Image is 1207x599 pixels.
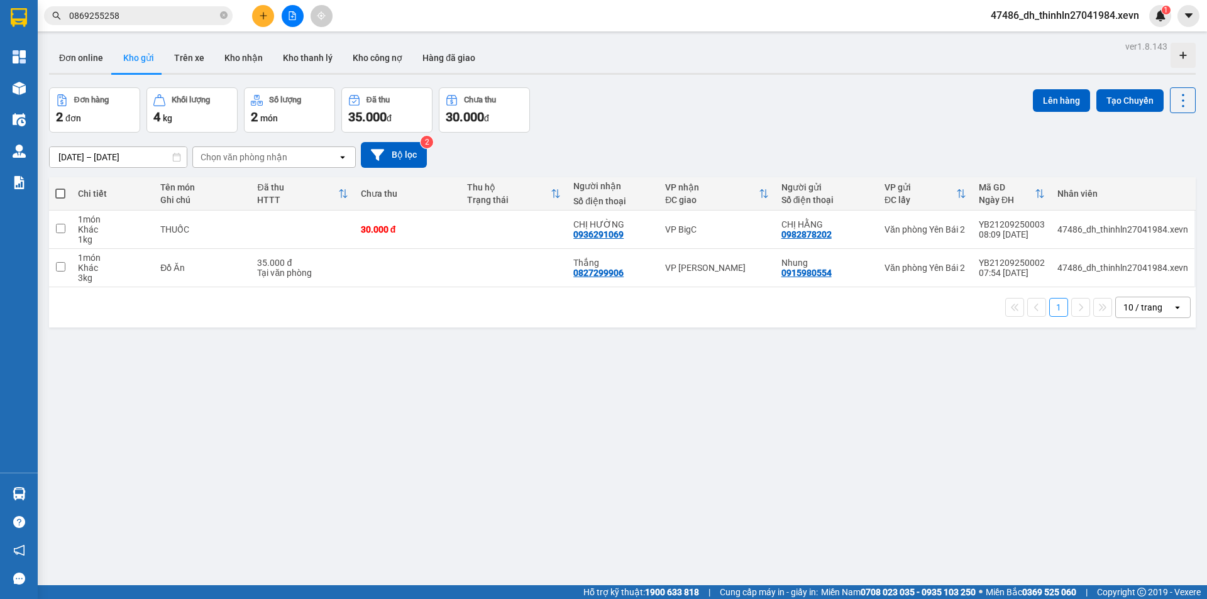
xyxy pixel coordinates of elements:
div: 08:09 [DATE] [979,229,1045,239]
img: icon-new-feature [1155,10,1166,21]
div: Nhung [781,258,872,268]
div: ver 1.8.143 [1125,40,1167,53]
button: Đã thu35.000đ [341,87,433,133]
th: Toggle SortBy [659,177,774,211]
span: 47486_dh_thinhln27041984.xevn [981,8,1149,23]
div: 0915980554 [781,268,832,278]
span: close-circle [220,11,228,19]
button: file-add [282,5,304,27]
span: | [708,585,710,599]
span: caret-down [1183,10,1194,21]
span: Cung cấp máy in - giấy in: [720,585,818,599]
div: Khác [78,224,148,234]
span: 35.000 [348,109,387,124]
svg: open [1172,302,1182,312]
th: Toggle SortBy [878,177,973,211]
img: solution-icon [13,176,26,189]
div: Khối lượng [172,96,210,104]
button: Kho gửi [113,43,164,73]
div: CHỊ HẰNG [781,219,872,229]
img: warehouse-icon [13,487,26,500]
div: Số điện thoại [573,196,653,206]
button: 1 [1049,298,1068,317]
span: ⚪️ [979,590,983,595]
div: Người gửi [781,182,872,192]
div: Thắng [573,258,653,268]
th: Toggle SortBy [461,177,567,211]
div: 10 / trang [1123,301,1162,314]
span: plus [259,11,268,20]
button: Số lượng2món [244,87,335,133]
span: món [260,113,278,123]
div: Đơn hàng [74,96,109,104]
span: 2 [56,109,63,124]
img: warehouse-icon [13,145,26,158]
button: Trên xe [164,43,214,73]
div: Đã thu [257,182,338,192]
div: Đã thu [367,96,390,104]
span: 1 [1164,6,1168,14]
span: đơn [65,113,81,123]
div: 1 món [78,214,148,224]
div: Ghi chú [160,195,245,205]
div: Văn phòng Yên Bái 2 [885,263,966,273]
button: Lên hàng [1033,89,1090,112]
button: Khối lượng4kg [146,87,238,133]
div: Tại văn phòng [257,268,348,278]
div: Chi tiết [78,189,148,199]
div: Số điện thoại [781,195,872,205]
span: 4 [153,109,160,124]
span: đ [484,113,489,123]
div: Tên món [160,182,245,192]
span: Miền Bắc [986,585,1076,599]
div: ĐC lấy [885,195,956,205]
div: Trạng thái [467,195,551,205]
div: Khác [78,263,148,273]
button: Kho thanh lý [273,43,343,73]
svg: open [338,152,348,162]
div: 47486_dh_thinhln27041984.xevn [1057,224,1188,234]
button: Đơn hàng2đơn [49,87,140,133]
div: ĐC giao [665,195,758,205]
span: 30.000 [446,109,484,124]
div: CHỊ HƯỜNG [573,219,653,229]
button: Tạo Chuyến [1096,89,1164,112]
input: Select a date range. [50,147,187,167]
button: caret-down [1177,5,1199,27]
span: aim [317,11,326,20]
span: | [1086,585,1088,599]
span: notification [13,544,25,556]
div: Chưa thu [361,189,455,199]
div: THUỐC [160,224,245,234]
div: 0936291069 [573,229,624,239]
span: đ [387,113,392,123]
div: 1 kg [78,234,148,245]
div: VP BigC [665,224,768,234]
div: Thu hộ [467,182,551,192]
div: Chọn văn phòng nhận [201,151,287,163]
strong: 0708 023 035 - 0935 103 250 [861,587,976,597]
img: logo-vxr [11,8,27,27]
div: Tạo kho hàng mới [1171,43,1196,68]
div: HTTT [257,195,338,205]
div: Văn phòng Yên Bái 2 [885,224,966,234]
div: 0827299906 [573,268,624,278]
div: Chưa thu [464,96,496,104]
strong: 0369 525 060 [1022,587,1076,597]
button: Bộ lọc [361,142,427,168]
div: Người nhận [573,181,653,191]
button: Chưa thu30.000đ [439,87,530,133]
span: kg [163,113,172,123]
div: 30.000 đ [361,224,455,234]
div: 0982878202 [781,229,832,239]
th: Toggle SortBy [973,177,1051,211]
div: Đồ Ăn [160,263,245,273]
div: Mã GD [979,182,1035,192]
div: VP [PERSON_NAME] [665,263,768,273]
span: Hỗ trợ kỹ thuật: [583,585,699,599]
input: Tìm tên, số ĐT hoặc mã đơn [69,9,218,23]
button: Đơn online [49,43,113,73]
sup: 2 [421,136,433,148]
strong: 1900 633 818 [645,587,699,597]
div: YB21209250003 [979,219,1045,229]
